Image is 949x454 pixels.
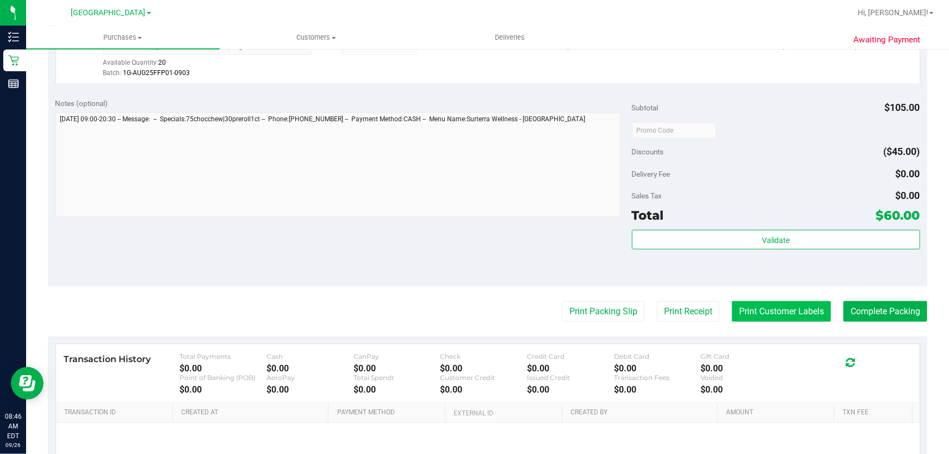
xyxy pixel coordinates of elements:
div: $0.00 [266,363,353,374]
div: Customer Credit [440,374,527,382]
span: Validate [762,236,790,245]
inline-svg: Inventory [8,32,19,42]
span: $60.00 [876,208,920,223]
div: $0.00 [353,363,441,374]
span: $0.00 [896,190,920,201]
button: Print Customer Labels [732,301,831,322]
input: Promo Code [632,122,716,139]
div: AeroPay [266,374,353,382]
th: External ID [445,403,562,423]
div: $0.00 [440,384,527,395]
span: [GEOGRAPHIC_DATA] [71,8,146,17]
span: ($45.00) [884,146,920,157]
button: Complete Packing [843,301,927,322]
div: $0.00 [527,384,614,395]
div: Issued Credit [527,374,614,382]
a: Created At [182,408,325,417]
div: Debit Card [614,352,701,360]
span: Sales Tax [632,191,662,200]
div: Cash [266,352,353,360]
inline-svg: Reports [8,78,19,89]
div: $0.00 [353,384,441,395]
a: Transaction ID [64,408,169,417]
div: Total Payments [179,352,266,360]
span: Notes (optional) [55,99,108,108]
div: $0.00 [179,363,266,374]
div: Credit Card [527,352,614,360]
span: Batch: [103,69,121,77]
a: Payment Method [337,408,441,417]
div: $0.00 [614,384,701,395]
span: Total [632,208,664,223]
a: Purchases [26,26,220,49]
iframe: Resource center [11,367,44,400]
div: Transaction Fees [614,374,701,382]
div: $0.00 [614,363,701,374]
span: Customers [220,33,413,42]
span: 20 [158,59,166,66]
a: Created By [570,408,714,417]
div: $0.00 [266,384,353,395]
a: Customers [220,26,413,49]
span: Delivery Fee [632,170,671,178]
span: Discounts [632,142,664,161]
a: Amount [726,408,830,417]
div: $0.00 [701,363,788,374]
div: $0.00 [179,384,266,395]
div: Available Quantity: [103,55,322,76]
div: Point of Banking (POB) [179,374,266,382]
a: Deliveries [413,26,606,49]
div: Gift Card [701,352,788,360]
div: Total Spendr [353,374,441,382]
span: $0.00 [896,168,920,179]
div: Check [440,352,527,360]
button: Print Packing Slip [562,301,644,322]
span: Subtotal [632,103,659,112]
span: Deliveries [480,33,539,42]
p: 08:46 AM EDT [5,412,21,441]
a: Txn Fee [843,408,908,417]
span: Hi, [PERSON_NAME]! [858,8,928,17]
p: 09/26 [5,441,21,449]
inline-svg: Retail [8,55,19,66]
span: 1G-AUG25FFP01-0903 [123,69,190,77]
span: Purchases [26,33,220,42]
div: $0.00 [701,384,788,395]
div: $0.00 [440,363,527,374]
button: Print Receipt [657,301,719,322]
div: CanPay [353,352,441,360]
button: Validate [632,230,920,250]
div: Voided [701,374,788,382]
div: $0.00 [527,363,614,374]
span: $105.00 [885,102,920,113]
span: Awaiting Payment [854,34,921,46]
